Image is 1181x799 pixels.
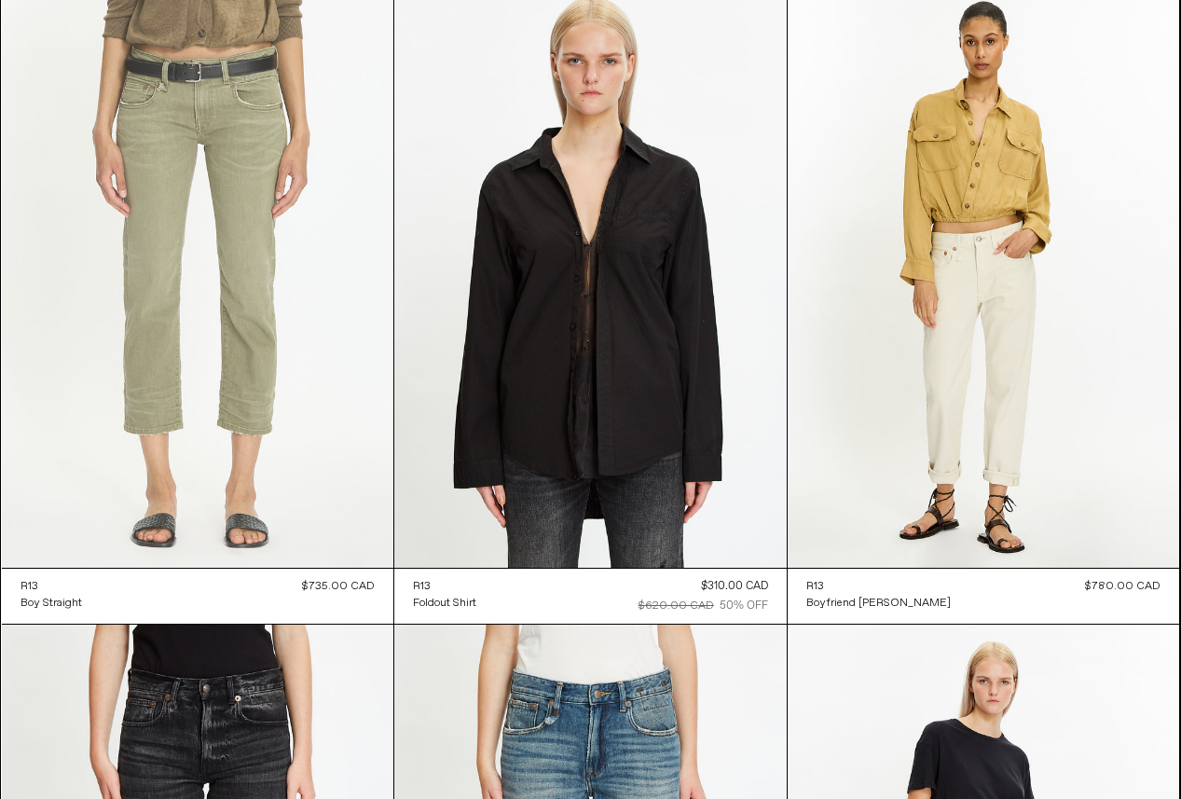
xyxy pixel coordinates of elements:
div: $620.00 CAD [639,598,714,614]
a: R13 [21,578,82,595]
div: $735.00 CAD [302,578,375,595]
a: Foldout Shirt [413,595,476,612]
a: R13 [413,578,476,595]
a: R13 [806,578,951,595]
a: Boyfriend [PERSON_NAME] [806,595,951,612]
div: 50% OFF [720,598,768,614]
div: Boy Straight [21,596,82,612]
div: $310.00 CAD [701,578,768,595]
div: $780.00 CAD [1085,578,1160,595]
div: Foldout Shirt [413,596,476,612]
div: R13 [21,579,38,595]
div: Boyfriend [PERSON_NAME] [806,596,951,612]
div: R13 [806,579,824,595]
a: Boy Straight [21,595,82,612]
div: R13 [413,579,431,595]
